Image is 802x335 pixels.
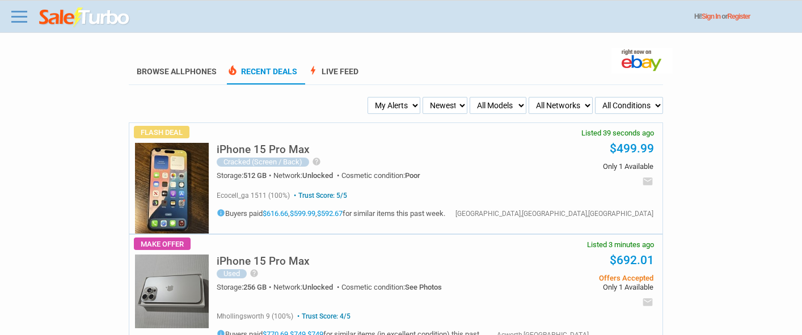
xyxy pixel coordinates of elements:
span: Listed 3 minutes ago [587,241,654,248]
h5: iPhone 15 Pro Max [217,256,310,266]
span: Only 1 Available [494,283,653,291]
div: Cosmetic condition: [341,283,442,291]
span: Flash Deal [134,126,189,138]
a: $499.99 [610,142,654,155]
span: local_fire_department [227,65,238,76]
img: s-l225.jpg [135,143,209,234]
i: email [642,176,653,187]
span: Trust Score: 4/5 [295,312,351,320]
img: saleturbo.com - Online Deals and Discount Coupons [39,7,130,28]
span: Phones [185,67,217,76]
span: or [721,12,750,20]
span: Listed 39 seconds ago [581,129,654,137]
span: Unlocked [302,171,333,180]
div: Cracked (Screen / Back) [217,158,309,167]
a: Browse AllPhones [137,67,217,76]
span: bolt [307,65,319,76]
a: boltLive Feed [307,67,358,84]
a: $692.01 [610,253,654,267]
div: [GEOGRAPHIC_DATA],[GEOGRAPHIC_DATA],[GEOGRAPHIC_DATA] [455,210,653,217]
span: 256 GB [243,283,267,291]
span: ecocell_ga 1511 (100%) [217,192,290,200]
h5: iPhone 15 Pro Max [217,144,310,155]
span: Make Offer [134,238,191,250]
div: Network: [273,283,341,291]
span: Unlocked [302,283,333,291]
a: local_fire_departmentRecent Deals [227,67,297,84]
div: Cosmetic condition: [341,172,420,179]
span: Offers Accepted [494,274,653,282]
div: Storage: [217,283,273,291]
i: info [217,209,225,217]
span: Only 1 Available [494,163,653,170]
div: Network: [273,172,341,179]
a: iPhone 15 Pro Max [217,258,310,266]
img: s-l225.jpg [135,255,209,328]
span: 512 GB [243,171,267,180]
a: $599.99 [290,209,315,218]
i: help [250,269,259,278]
span: See Photos [405,283,442,291]
h5: Buyers paid , , for similar items this past week. [217,209,445,217]
div: Storage: [217,172,273,179]
i: email [642,296,653,308]
span: Trust Score: 5/5 [292,192,347,200]
span: Hi! [694,12,702,20]
span: Poor [405,171,420,180]
a: iPhone 15 Pro Max [217,146,310,155]
a: $592.67 [317,209,343,218]
a: Sign In [702,12,720,20]
span: mhollingsworth 9 (100%) [217,312,293,320]
a: $616.66 [263,209,288,218]
a: Register [727,12,750,20]
div: Used [217,269,247,278]
i: help [312,157,321,166]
